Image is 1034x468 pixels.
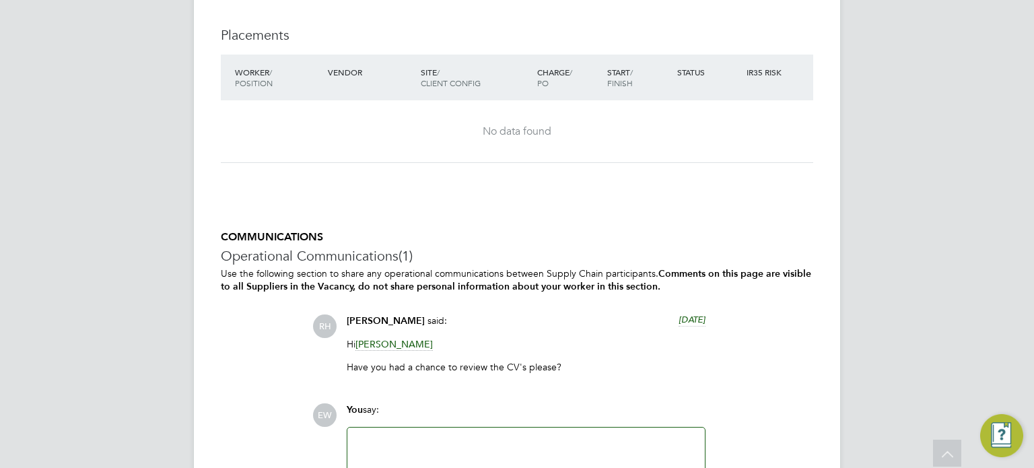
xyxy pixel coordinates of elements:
b: Comments on this page are visible to all Suppliers in the Vacancy, do not share personal informat... [221,268,811,292]
div: Worker [232,60,324,95]
div: say: [347,403,705,427]
span: [DATE] [679,314,705,325]
div: Start [604,60,674,95]
span: [PERSON_NAME] [347,315,425,327]
span: You [347,404,363,415]
div: Vendor [324,60,417,84]
div: Status [674,60,744,84]
h5: COMMUNICATIONS [221,230,813,244]
div: No data found [234,125,800,139]
span: / Position [235,67,273,88]
span: (1) [399,247,413,265]
span: / PO [537,67,572,88]
div: Site [417,60,534,95]
span: RH [313,314,337,338]
p: Use the following section to share any operational communications between Supply Chain participants. [221,267,813,293]
button: Engage Resource Center [980,414,1023,457]
span: [PERSON_NAME] [355,338,433,351]
h3: Operational Communications [221,247,813,265]
span: / Finish [607,67,633,88]
div: IR35 Risk [743,60,790,84]
span: said: [427,314,447,327]
p: Have you had a chance to review the CV's please? [347,361,705,373]
h3: Placements [221,26,813,44]
p: Hi [347,338,705,350]
div: Charge [534,60,604,95]
span: / Client Config [421,67,481,88]
span: EW [313,403,337,427]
